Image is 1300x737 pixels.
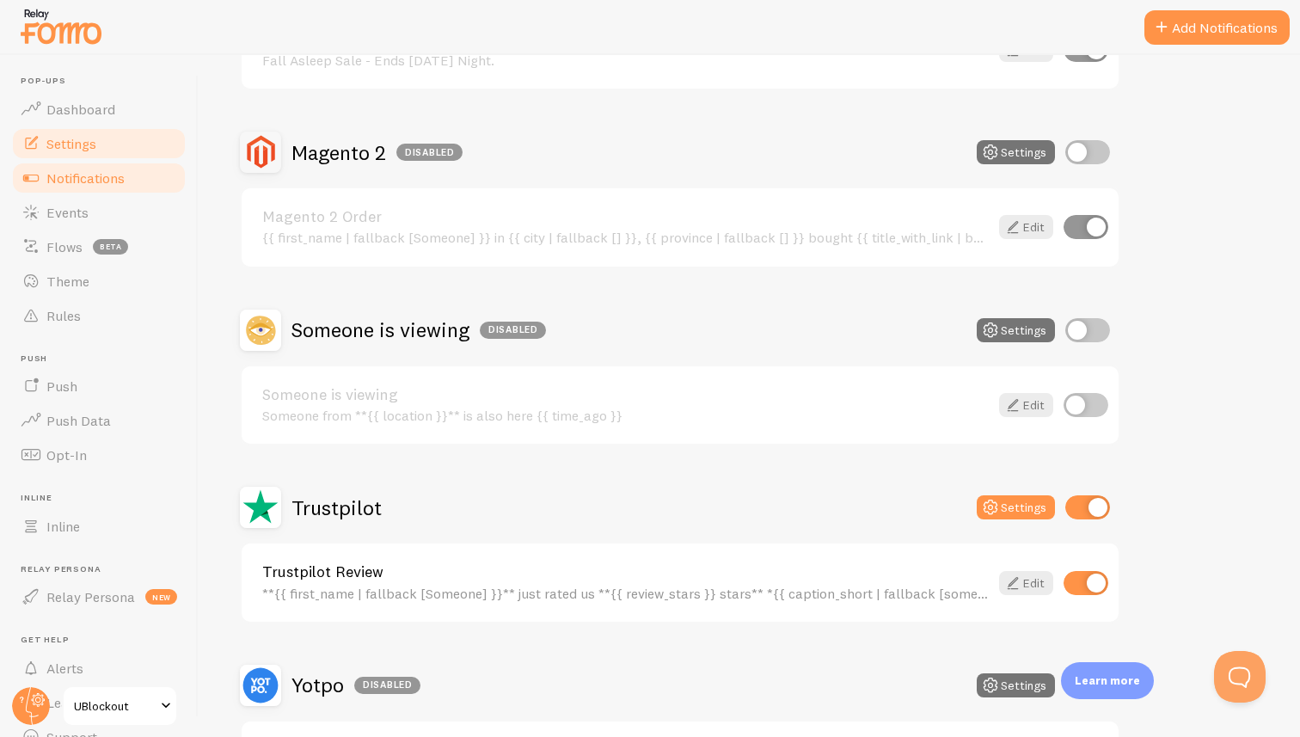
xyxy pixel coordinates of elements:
span: Relay Persona [46,588,135,605]
a: Someone is viewing [262,387,989,402]
a: Push [10,369,187,403]
a: Rules [10,298,187,333]
a: Edit [999,393,1053,417]
h2: Trustpilot [291,494,382,521]
span: Push [21,353,187,365]
h2: Someone is viewing [291,316,546,343]
span: Dashboard [46,101,115,118]
span: Rules [46,307,81,324]
img: Magento 2 [240,132,281,173]
a: Inline [10,509,187,544]
span: Alerts [46,660,83,677]
a: UBlockout [62,685,178,727]
span: UBlockout [74,696,156,716]
span: Push [46,378,77,395]
a: Magento 2 Order [262,209,989,224]
a: Trustpilot Review [262,564,989,580]
iframe: Help Scout Beacon - Open [1214,651,1266,703]
a: Notifications [10,161,187,195]
a: Alerts [10,651,187,685]
span: Theme [46,273,89,290]
span: new [145,589,177,605]
a: Dashboard [10,92,187,126]
div: **{{ first_name | fallback [Someone] }}** just rated us **{{ review_stars }} stars** *{{ caption_... [262,586,989,601]
div: Disabled [354,677,420,694]
a: Push Data [10,403,187,438]
div: Disabled [480,322,546,339]
button: Settings [977,673,1055,697]
img: Someone is viewing [240,310,281,351]
img: fomo-relay-logo-orange.svg [18,4,104,48]
span: Pop-ups [21,76,187,87]
a: Opt-In [10,438,187,472]
a: Events [10,195,187,230]
span: Inline [21,493,187,504]
span: Push Data [46,412,111,429]
button: Settings [977,495,1055,519]
h2: Magento 2 [291,139,463,166]
span: Notifications [46,169,125,187]
a: Theme [10,264,187,298]
span: Events [46,204,89,221]
div: Someone from **{{ location }}** is also here {{ time_ago }} [262,408,989,423]
span: Settings [46,135,96,152]
span: Flows [46,238,83,255]
a: Settings [10,126,187,161]
button: Settings [977,318,1055,342]
div: {{ first_name | fallback [Someone] }} in {{ city | fallback [] }}, {{ province | fallback [] }} b... [262,230,989,245]
img: Yotpo [240,665,281,706]
span: Get Help [21,635,187,646]
div: Disabled [396,144,463,161]
h2: Yotpo [291,672,420,698]
span: Relay Persona [21,564,187,575]
span: beta [93,239,128,255]
a: Edit [999,571,1053,595]
span: Opt-In [46,446,87,464]
div: Learn more [1061,662,1154,699]
img: Trustpilot [240,487,281,528]
a: Edit [999,215,1053,239]
a: Flows beta [10,230,187,264]
a: Relay Persona new [10,580,187,614]
button: Settings [977,140,1055,164]
div: Fall Asleep Sale - Ends [DATE] Night. [262,52,989,68]
p: Learn more [1075,673,1140,689]
span: Inline [46,518,80,535]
